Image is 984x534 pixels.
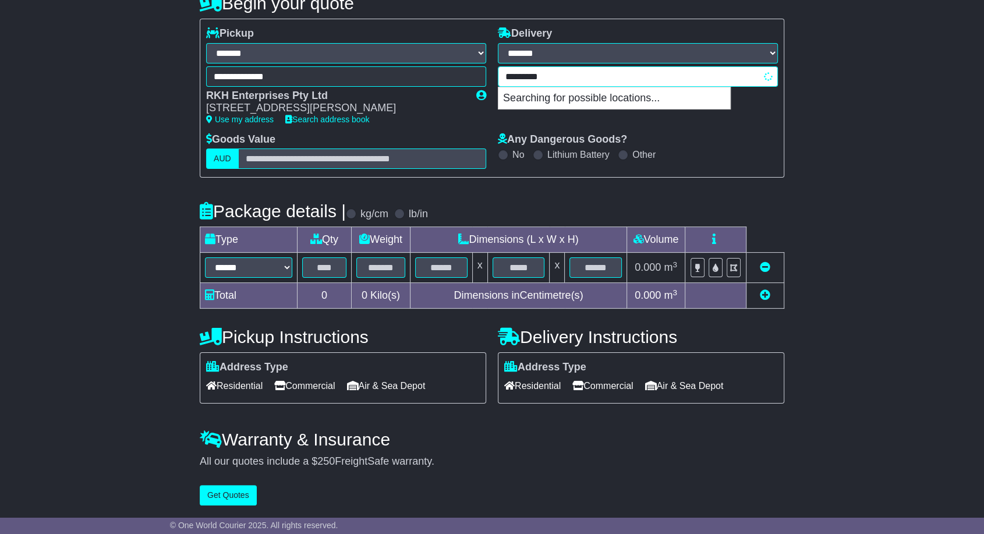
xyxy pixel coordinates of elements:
[504,377,561,395] span: Residential
[672,260,677,269] sup: 3
[362,289,367,301] span: 0
[200,283,298,309] td: Total
[200,455,784,468] div: All our quotes include a $ FreightSafe warranty.
[664,289,677,301] span: m
[498,87,730,109] p: Searching for possible locations...
[760,289,770,301] a: Add new item
[410,283,626,309] td: Dimensions in Centimetre(s)
[512,149,524,160] label: No
[498,27,552,40] label: Delivery
[498,327,784,346] h4: Delivery Instructions
[547,149,610,160] label: Lithium Battery
[572,377,633,395] span: Commercial
[170,521,338,530] span: © One World Courier 2025. All rights reserved.
[206,27,254,40] label: Pickup
[274,377,335,395] span: Commercial
[200,430,784,449] h4: Warranty & Insurance
[206,90,465,102] div: RKH Enterprises Pty Ltd
[200,227,298,253] td: Type
[664,261,677,273] span: m
[200,485,257,505] button: Get Quotes
[632,149,656,160] label: Other
[498,66,778,87] typeahead: Please provide city
[410,227,626,253] td: Dimensions (L x W x H)
[635,261,661,273] span: 0.000
[206,133,275,146] label: Goods Value
[635,289,661,301] span: 0.000
[626,227,685,253] td: Volume
[645,377,724,395] span: Air & Sea Depot
[760,261,770,273] a: Remove this item
[200,201,346,221] h4: Package details |
[498,133,627,146] label: Any Dangerous Goods?
[298,227,352,253] td: Qty
[206,361,288,374] label: Address Type
[360,208,388,221] label: kg/cm
[206,377,263,395] span: Residential
[298,283,352,309] td: 0
[352,283,410,309] td: Kilo(s)
[317,455,335,467] span: 250
[285,115,369,124] a: Search address book
[409,208,428,221] label: lb/in
[347,377,426,395] span: Air & Sea Depot
[206,148,239,169] label: AUD
[206,115,274,124] a: Use my address
[550,253,565,283] td: x
[672,288,677,297] sup: 3
[472,253,487,283] td: x
[504,361,586,374] label: Address Type
[200,327,486,346] h4: Pickup Instructions
[206,102,465,115] div: [STREET_ADDRESS][PERSON_NAME]
[352,227,410,253] td: Weight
